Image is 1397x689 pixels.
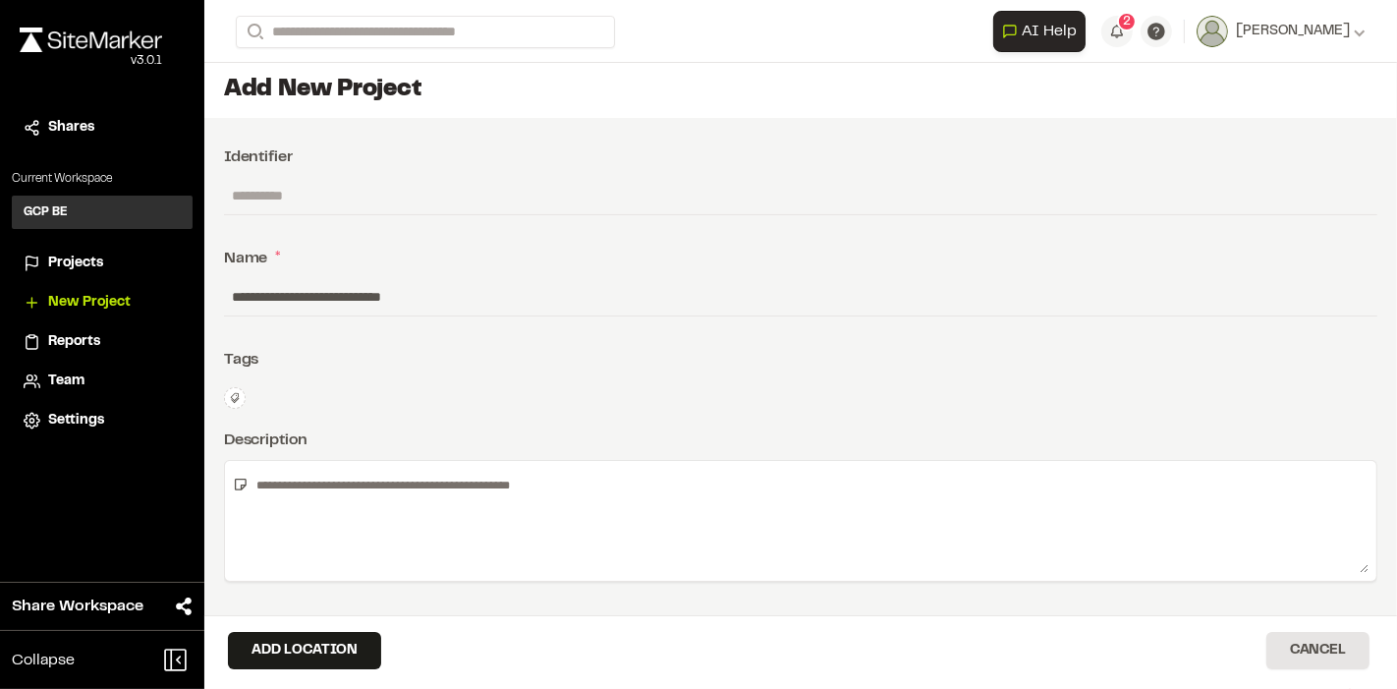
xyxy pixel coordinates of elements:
[224,145,1377,169] div: Identifier
[24,117,181,139] a: Shares
[1197,16,1366,47] button: [PERSON_NAME]
[224,387,246,409] button: Edit Tags
[1022,20,1077,43] span: AI Help
[1197,16,1228,47] img: User
[24,292,181,314] a: New Project
[224,75,1377,106] h1: Add New Project
[48,371,84,392] span: Team
[12,595,143,618] span: Share Workspace
[48,292,131,314] span: New Project
[24,203,68,221] h3: GCP BE
[12,649,75,672] span: Collapse
[224,247,1377,270] div: Name
[20,28,162,52] img: rebrand.png
[1123,13,1131,30] span: 2
[1236,21,1350,42] span: [PERSON_NAME]
[993,11,1086,52] button: Open AI Assistant
[228,632,381,669] button: Add Location
[48,117,94,139] span: Shares
[1101,16,1133,47] button: 2
[224,429,1377,452] div: Description
[24,371,181,392] a: Team
[993,11,1093,52] div: Open AI Assistant
[48,331,100,353] span: Reports
[48,410,104,431] span: Settings
[24,331,181,353] a: Reports
[24,410,181,431] a: Settings
[48,253,103,274] span: Projects
[236,16,271,48] button: Search
[1266,632,1369,669] button: Cancel
[224,348,1377,372] div: Tags
[12,170,193,188] p: Current Workspace
[24,253,181,274] a: Projects
[20,52,162,70] div: Oh geez...please don't...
